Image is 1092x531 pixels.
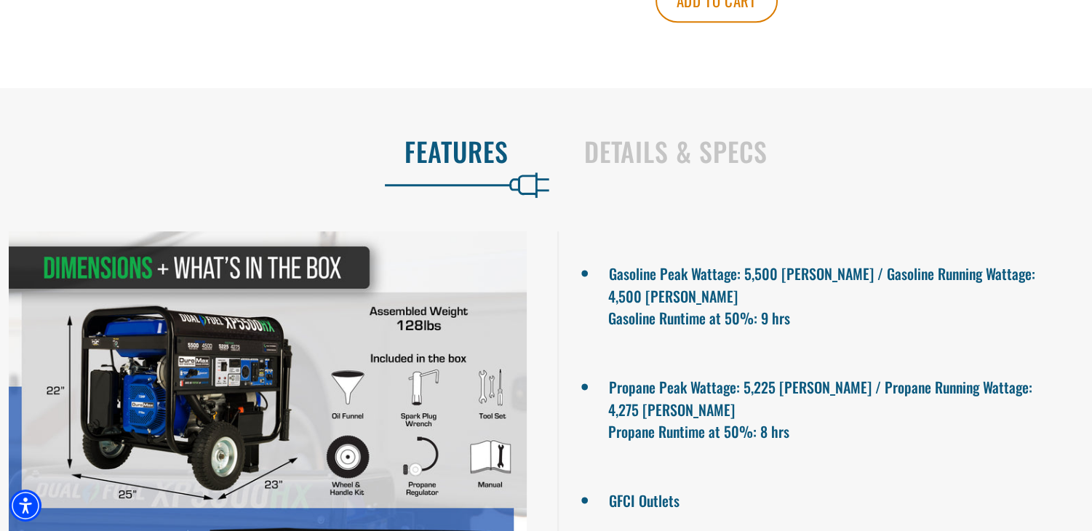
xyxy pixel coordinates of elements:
[608,486,1042,512] li: GFCI Outlets
[9,490,41,522] div: Accessibility Menu
[608,259,1042,329] li: Gasoline Peak Wattage: 5,500 [PERSON_NAME] / Gasoline Running Wattage: 4,500 [PERSON_NAME] Gasoli...
[584,136,1062,167] h2: Details & Specs
[31,136,509,167] h2: Features
[608,372,1042,442] li: Propane Peak Wattage: 5,225 [PERSON_NAME] / Propane Running Wattage: 4,275 [PERSON_NAME] Propane ...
